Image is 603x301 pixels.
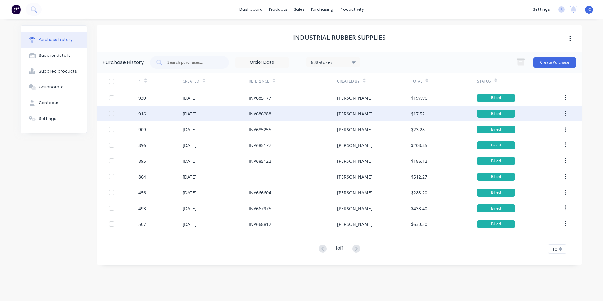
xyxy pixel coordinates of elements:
[138,189,146,196] div: 456
[183,126,196,133] div: [DATE]
[337,158,372,164] div: [PERSON_NAME]
[337,189,372,196] div: [PERSON_NAME]
[337,95,372,101] div: [PERSON_NAME]
[21,79,87,95] button: Collaborate
[337,205,372,212] div: [PERSON_NAME]
[236,5,266,14] a: dashboard
[167,59,219,66] input: Search purchases...
[293,34,386,41] h1: Industrial Rubber Supplies
[533,57,576,68] button: Create Purchase
[21,63,87,79] button: Supplied products
[552,246,557,252] span: 10
[411,110,425,117] div: $17.52
[337,174,372,180] div: [PERSON_NAME]
[477,126,515,133] div: Billed
[138,142,146,149] div: 896
[337,110,372,117] div: [PERSON_NAME]
[138,126,146,133] div: 909
[477,173,515,181] div: Billed
[249,142,271,149] div: INV685177
[183,95,196,101] div: [DATE]
[138,205,146,212] div: 493
[138,221,146,227] div: 507
[337,142,372,149] div: [PERSON_NAME]
[477,94,515,102] div: Billed
[11,5,21,14] img: Factory
[21,95,87,111] button: Contacts
[138,95,146,101] div: 930
[183,205,196,212] div: [DATE]
[138,174,146,180] div: 804
[477,204,515,212] div: Billed
[477,110,515,118] div: Billed
[477,220,515,228] div: Billed
[249,79,269,84] div: Reference
[183,142,196,149] div: [DATE]
[290,5,308,14] div: sales
[337,126,372,133] div: [PERSON_NAME]
[21,32,87,48] button: Purchase history
[477,189,515,197] div: Billed
[411,174,427,180] div: $512.27
[335,245,344,254] div: 1 of 1
[39,100,58,106] div: Contacts
[236,58,289,67] input: Order Date
[337,5,367,14] div: productivity
[249,221,271,227] div: INV668812
[411,158,427,164] div: $186.12
[587,7,591,12] span: JC
[477,157,515,165] div: Billed
[337,221,372,227] div: [PERSON_NAME]
[411,95,427,101] div: $197.96
[39,68,77,74] div: Supplied products
[21,111,87,127] button: Settings
[183,174,196,180] div: [DATE]
[183,189,196,196] div: [DATE]
[249,110,271,117] div: INV686288
[138,158,146,164] div: 895
[266,5,290,14] div: products
[103,59,144,66] div: Purchase History
[411,126,425,133] div: $23.28
[183,158,196,164] div: [DATE]
[411,142,427,149] div: $208.85
[411,79,422,84] div: Total
[21,48,87,63] button: Supplier details
[39,116,56,121] div: Settings
[138,79,141,84] div: #
[249,126,271,133] div: INV685255
[39,37,73,43] div: Purchase history
[249,95,271,101] div: INV685177
[477,141,515,149] div: Billed
[249,205,271,212] div: INV667975
[249,158,271,164] div: INV685122
[249,189,271,196] div: INV666604
[183,79,199,84] div: Created
[530,5,553,14] div: settings
[311,59,356,65] div: 6 Statuses
[183,221,196,227] div: [DATE]
[39,84,64,90] div: Collaborate
[183,110,196,117] div: [DATE]
[411,221,427,227] div: $630.30
[411,189,427,196] div: $288.20
[39,53,71,58] div: Supplier details
[308,5,337,14] div: purchasing
[138,110,146,117] div: 916
[337,79,360,84] div: Created By
[411,205,427,212] div: $433.40
[477,79,491,84] div: Status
